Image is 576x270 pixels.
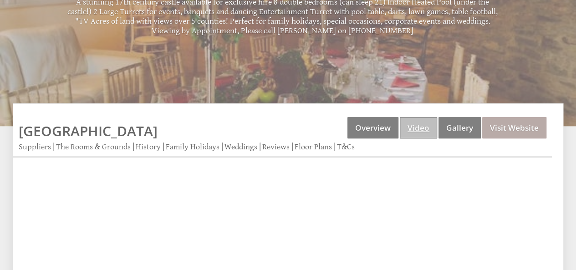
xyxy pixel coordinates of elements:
[482,117,546,138] a: Visit Website
[19,122,158,140] a: [GEOGRAPHIC_DATA]
[438,117,481,138] a: Gallery
[337,142,355,152] a: T&Cs
[347,117,398,138] a: Overview
[166,142,219,152] a: Family Holidays
[19,142,51,152] a: Suppliers
[136,142,161,152] a: History
[224,142,257,152] a: Weddings
[262,142,290,152] a: Reviews
[56,142,131,152] a: The Rooms & Grounds
[295,142,332,152] a: Floor Plans
[400,117,437,138] a: Video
